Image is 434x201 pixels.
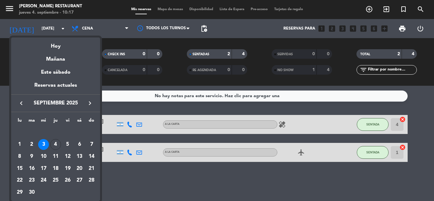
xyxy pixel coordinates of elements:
[86,99,94,107] i: keyboard_arrow_right
[38,151,49,162] div: 10
[14,187,25,198] div: 29
[74,139,85,150] div: 6
[26,163,38,175] td: 16 de septiembre de 2025
[62,163,74,175] td: 19 de septiembre de 2025
[86,175,97,186] div: 28
[85,117,98,127] th: domingo
[26,175,37,186] div: 23
[38,139,49,150] div: 3
[37,139,50,151] td: 3 de septiembre de 2025
[50,139,61,150] div: 4
[14,117,26,127] th: lunes
[50,139,62,151] td: 4 de septiembre de 2025
[50,151,61,162] div: 11
[62,151,73,162] div: 12
[26,187,37,198] div: 30
[85,163,98,175] td: 21 de septiembre de 2025
[11,37,100,50] div: Hoy
[11,50,100,64] div: Mañana
[26,151,38,163] td: 9 de septiembre de 2025
[74,163,85,174] div: 20
[74,151,86,163] td: 13 de septiembre de 2025
[37,117,50,127] th: miércoles
[14,175,25,186] div: 22
[86,151,97,162] div: 14
[74,151,85,162] div: 13
[16,99,27,107] button: keyboard_arrow_left
[62,139,73,150] div: 5
[50,163,62,175] td: 18 de septiembre de 2025
[14,139,25,150] div: 1
[11,81,100,94] div: Reservas actuales
[38,163,49,174] div: 17
[62,175,74,187] td: 26 de septiembre de 2025
[26,117,38,127] th: martes
[50,151,62,163] td: 11 de septiembre de 2025
[86,139,97,150] div: 7
[26,175,38,187] td: 23 de septiembre de 2025
[37,175,50,187] td: 24 de septiembre de 2025
[14,151,25,162] div: 8
[26,163,37,174] div: 16
[27,99,84,107] span: septiembre 2025
[86,163,97,174] div: 21
[62,151,74,163] td: 12 de septiembre de 2025
[26,139,38,151] td: 2 de septiembre de 2025
[74,163,86,175] td: 20 de septiembre de 2025
[74,175,85,186] div: 27
[17,99,25,107] i: keyboard_arrow_left
[14,163,25,174] div: 15
[26,151,37,162] div: 9
[14,127,98,139] td: SEP.
[62,139,74,151] td: 5 de septiembre de 2025
[14,139,26,151] td: 1 de septiembre de 2025
[62,175,73,186] div: 26
[74,175,86,187] td: 27 de septiembre de 2025
[50,175,62,187] td: 25 de septiembre de 2025
[11,64,100,81] div: Este sábado
[62,163,73,174] div: 19
[38,175,49,186] div: 24
[85,151,98,163] td: 14 de septiembre de 2025
[26,139,37,150] div: 2
[85,139,98,151] td: 7 de septiembre de 2025
[50,163,61,174] div: 18
[62,117,74,127] th: viernes
[74,117,86,127] th: sábado
[37,151,50,163] td: 10 de septiembre de 2025
[14,175,26,187] td: 22 de septiembre de 2025
[50,175,61,186] div: 25
[37,163,50,175] td: 17 de septiembre de 2025
[14,163,26,175] td: 15 de septiembre de 2025
[74,139,86,151] td: 6 de septiembre de 2025
[84,99,96,107] button: keyboard_arrow_right
[14,186,26,198] td: 29 de septiembre de 2025
[26,186,38,198] td: 30 de septiembre de 2025
[85,175,98,187] td: 28 de septiembre de 2025
[14,151,26,163] td: 8 de septiembre de 2025
[50,117,62,127] th: jueves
